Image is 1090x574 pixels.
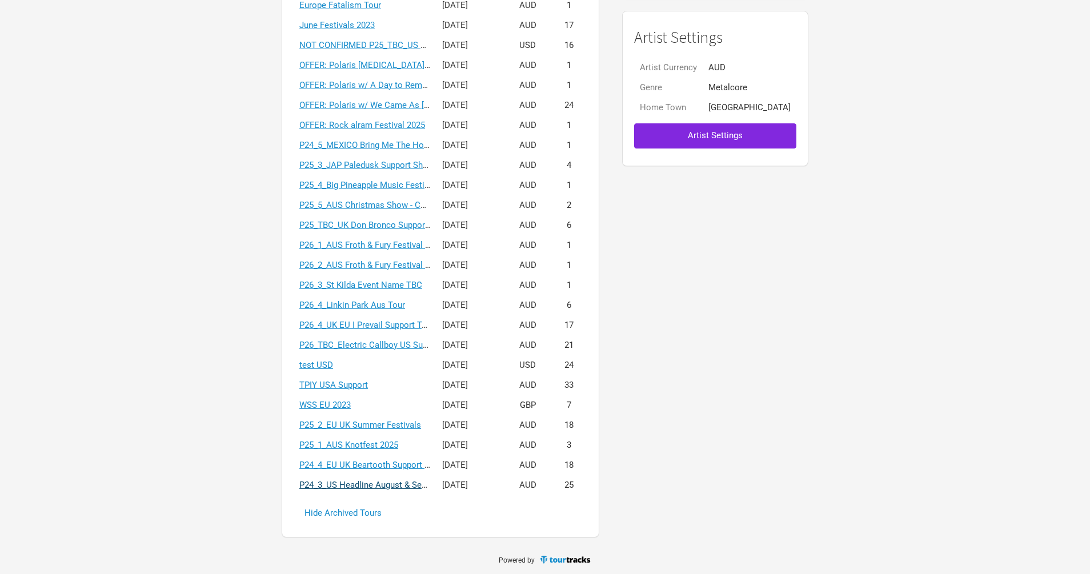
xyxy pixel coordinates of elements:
[550,315,587,335] td: 17
[299,100,511,110] a: OFFER: Polaris w/ We Came As [DEMOGRAPHIC_DATA]
[550,135,587,155] td: 1
[550,35,587,55] td: 16
[436,395,505,415] td: [DATE]
[436,175,505,195] td: [DATE]
[505,355,550,375] td: USD
[299,460,504,470] a: P24_4_EU UK Beartooth Support October & November
[436,95,505,115] td: [DATE]
[505,175,550,195] td: AUD
[299,380,368,390] a: TPIY USA Support
[505,435,550,455] td: AUD
[550,255,587,275] td: 1
[436,275,505,295] td: [DATE]
[550,15,587,35] td: 17
[505,295,550,315] td: AUD
[634,98,703,118] td: Home Town
[299,120,425,130] a: OFFER: Rock alram Festival 2025
[505,35,550,55] td: USD
[299,400,351,410] a: WSS EU 2023
[703,98,796,118] td: [GEOGRAPHIC_DATA]
[436,455,505,475] td: [DATE]
[505,115,550,135] td: AUD
[299,20,375,30] a: June Festivals 2023
[505,415,550,435] td: AUD
[505,15,550,35] td: AUD
[299,200,463,210] a: P25_5_AUS Christmas Show - CANCELLED
[436,315,505,335] td: [DATE]
[436,235,505,255] td: [DATE]
[550,375,587,395] td: 33
[299,420,421,430] a: P25_2_EU UK Summer Festivals
[550,275,587,295] td: 1
[550,395,587,415] td: 7
[294,501,392,525] button: Hide Archived Tours
[436,75,505,95] td: [DATE]
[299,440,398,450] a: P25_1_AUS Knotfest 2025
[436,115,505,135] td: [DATE]
[436,415,505,435] td: [DATE]
[505,475,550,495] td: AUD
[299,180,435,190] a: P25_4_Big Pineapple Music Festival
[299,220,447,230] a: P25_TBC_UK Don Bronco Support Tour
[505,255,550,275] td: AUD
[550,435,587,455] td: 3
[436,295,505,315] td: [DATE]
[539,555,592,564] img: TourTracks
[505,455,550,475] td: AUD
[505,195,550,215] td: AUD
[299,60,443,70] a: OFFER: Polaris [MEDICAL_DATA] Fest
[550,75,587,95] td: 1
[436,375,505,395] td: [DATE]
[299,160,439,170] a: P25_3_JAP Paledusk Support Shows
[550,415,587,435] td: 18
[436,435,505,455] td: [DATE]
[634,58,703,78] td: Artist Currency
[436,215,505,235] td: [DATE]
[634,118,796,154] a: Artist Settings
[505,315,550,335] td: AUD
[299,240,537,250] a: P26_1_AUS Froth & Fury Festival [GEOGRAPHIC_DATA] 240126
[436,135,505,155] td: [DATE]
[436,195,505,215] td: [DATE]
[436,55,505,75] td: [DATE]
[550,235,587,255] td: 1
[436,155,505,175] td: [DATE]
[505,235,550,255] td: AUD
[550,295,587,315] td: 6
[436,335,505,355] td: [DATE]
[703,78,796,98] td: Metalcore
[505,155,550,175] td: AUD
[299,480,453,490] a: P24_3_US Headline August & September
[634,78,703,98] td: Genre
[299,300,405,310] a: P26_4_Linkin Park Aus Tour
[299,260,537,270] a: P26_2_AUS Froth & Fury Festival [GEOGRAPHIC_DATA] 310126
[299,340,462,350] a: P26_TBC_Electric Callboy US Support Tour
[550,355,587,375] td: 24
[505,55,550,75] td: AUD
[550,215,587,235] td: 6
[499,556,535,564] span: Powered by
[550,155,587,175] td: 4
[688,130,743,141] span: Artist Settings
[634,29,796,46] h1: Artist Settings
[299,140,516,150] a: P24_5_MEXICO Bring Me The Horizon Support December
[505,395,550,415] td: GBP
[505,75,550,95] td: AUD
[436,15,505,35] td: [DATE]
[299,320,434,330] a: P26_4_UK EU I Prevail Support Tour
[703,58,796,78] td: AUD
[505,135,550,155] td: AUD
[505,335,550,355] td: AUD
[550,115,587,135] td: 1
[299,360,333,370] a: test USD
[299,40,506,50] a: NOT CONFIRMED P25_TBC_US Spiritbox Support Tour
[505,275,550,295] td: AUD
[550,335,587,355] td: 21
[505,215,550,235] td: AUD
[299,80,479,90] a: OFFER: Polaris w/ A Day to Remember NZ Tour
[299,280,422,290] a: P26_3_St Kilda Event Name TBC
[505,95,550,115] td: AUD
[550,95,587,115] td: 24
[436,355,505,375] td: [DATE]
[550,175,587,195] td: 1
